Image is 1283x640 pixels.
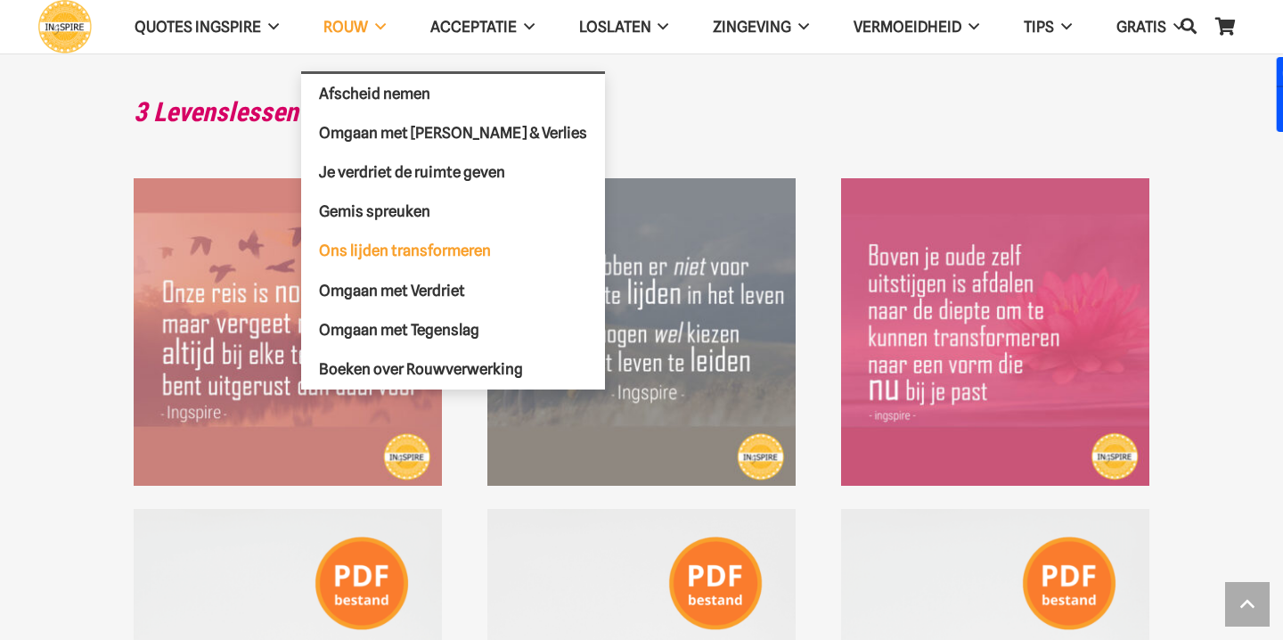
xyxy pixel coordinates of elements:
a: 3 Levenslessen voor jouw Pelgrimstocht [134,96,566,127]
img: Prachtig citaat van inge ingspire.nl - Boven je oud zelf uit stijgen is afdalen om te kunnen tran... [841,178,1149,487]
span: Gemis spreuken [319,202,430,220]
span: Ons lijden transformeren [319,242,491,259]
a: Zoeken [1171,5,1206,48]
a: Afscheid nemen [301,74,605,113]
em: 3 [134,96,147,127]
span: Boeken over Rouwverwerking [319,359,523,377]
a: Terug naar top [1225,582,1270,627]
span: Zingeving [713,18,791,36]
a: Je verdriet de ruimte geven [301,152,605,192]
a: GRATIS [1094,4,1206,50]
span: Loslaten [579,18,651,36]
a: TIPS [1001,4,1094,50]
span: Omgaan met Tegenslag [319,320,479,338]
span: ROUW [323,18,368,36]
a: Acceptatie [408,4,557,50]
a: Spreuk - Onze reis is nooit klaar maar vergeet niet dat je altijd bij elke terugval beter uitgeru... [134,178,442,487]
a: Ons lijden transformeren [301,231,605,270]
a: Omgaan met Verdriet [301,270,605,309]
span: Acceptatie [430,18,517,36]
span: GRATIS [1116,18,1166,36]
span: TIPS [1024,18,1054,36]
span: QUOTES INGSPIRE [135,18,261,36]
img: Zinvolle Ingspire Quote over terugval met levenswijsheid voor meer vertrouwen en moed die helpt b... [134,178,442,487]
span: Je verdriet de ruimte geven [319,162,505,180]
a: VERMOEIDHEID [831,4,1001,50]
span: Omgaan met [PERSON_NAME] & Verlies [319,123,587,141]
a: Omgaan met [PERSON_NAME] & Verlies [301,113,605,152]
a: We hebben er niet voor gekozen te lijden in het leven citaat van Ingspire door Inge Geertzen [487,178,796,487]
a: Dit citaat is een prachtige levensles van Inge ingspire.nl en gaat over jezelf transformeren naar... [841,178,1149,487]
a: QUOTES INGSPIRE [112,4,301,50]
span: Omgaan met Verdriet [319,281,465,299]
span: VERMOEIDHEID [854,18,961,36]
img: Ingspire Quote - We hebben er niet voor gekozen te lijden in het leven. We mogen wel kiezen hoe h... [487,178,796,487]
a: Gemis spreuken [301,192,605,231]
a: Loslaten [557,4,691,50]
a: Zingeving [691,4,831,50]
em: Levenslessen voor jouw Pelgrimstocht [153,96,566,127]
a: Boeken over Rouwverwerking [301,349,605,389]
span: Afscheid nemen [319,84,430,102]
a: ROUW [301,4,408,50]
a: Omgaan met Tegenslag [301,310,605,349]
